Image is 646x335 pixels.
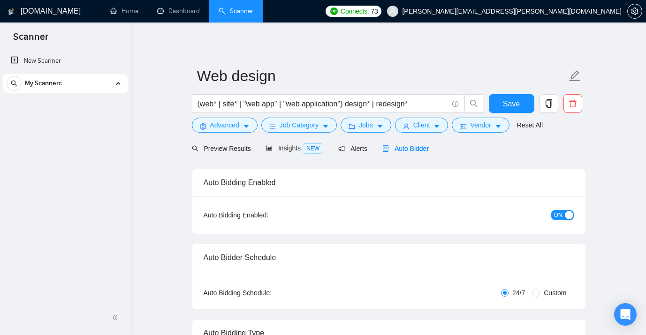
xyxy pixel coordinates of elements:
a: dashboardDashboard [157,7,200,15]
span: Jobs [359,120,373,130]
button: search [7,76,22,91]
span: Client [413,120,430,130]
span: search [465,99,483,108]
span: delete [564,99,582,108]
button: copy [540,94,558,113]
button: settingAdvancedcaret-down [192,118,258,133]
a: setting [627,7,642,15]
img: logo [8,4,15,19]
button: userClientcaret-down [395,118,448,133]
span: caret-down [322,123,329,130]
button: Save [489,94,534,113]
span: robot [382,145,389,152]
div: Auto Bidder Schedule [204,244,574,271]
button: search [464,94,483,113]
span: search [7,80,21,87]
span: Scanner [6,30,56,50]
a: Reset All [517,120,543,130]
span: search [192,145,198,152]
a: searchScanner [219,7,253,15]
span: Alerts [338,145,367,152]
span: NEW [303,143,323,154]
span: Advanced [210,120,239,130]
span: caret-down [433,123,440,130]
span: edit [569,70,581,82]
a: homeHome [110,7,138,15]
button: delete [563,94,582,113]
span: user [389,8,396,15]
span: Custom [540,288,570,298]
span: notification [338,145,345,152]
span: 73 [371,6,378,16]
span: setting [200,123,206,130]
span: 24/7 [509,288,529,298]
span: copy [540,99,558,108]
span: double-left [112,313,121,322]
span: idcard [460,123,466,130]
span: Insights [266,144,323,152]
img: upwork-logo.png [330,7,338,15]
div: Auto Bidding Enabled [204,169,574,196]
span: bars [269,123,276,130]
div: Auto Bidding Enabled: [204,210,327,220]
span: caret-down [377,123,383,130]
span: user [403,123,410,130]
button: folderJobscaret-down [341,118,391,133]
span: My Scanners [25,74,62,93]
button: barsJob Categorycaret-down [261,118,337,133]
span: setting [628,7,642,15]
span: Preview Results [192,145,251,152]
span: Connects: [341,6,369,16]
div: Open Intercom Messenger [614,303,637,326]
span: ON [554,210,562,220]
span: Auto Bidder [382,145,429,152]
li: My Scanners [3,74,128,97]
span: area-chart [266,145,273,151]
span: caret-down [495,123,502,130]
li: New Scanner [3,52,128,70]
a: New Scanner [11,52,120,70]
button: setting [627,4,642,19]
span: Vendor [470,120,491,130]
span: folder [349,123,355,130]
button: idcardVendorcaret-down [452,118,509,133]
span: Save [503,98,520,110]
div: Auto Bidding Schedule: [204,288,327,298]
span: caret-down [243,123,250,130]
input: Search Freelance Jobs... [198,98,448,110]
span: info-circle [452,101,458,107]
span: Job Category [280,120,319,130]
input: Scanner name... [197,64,567,88]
